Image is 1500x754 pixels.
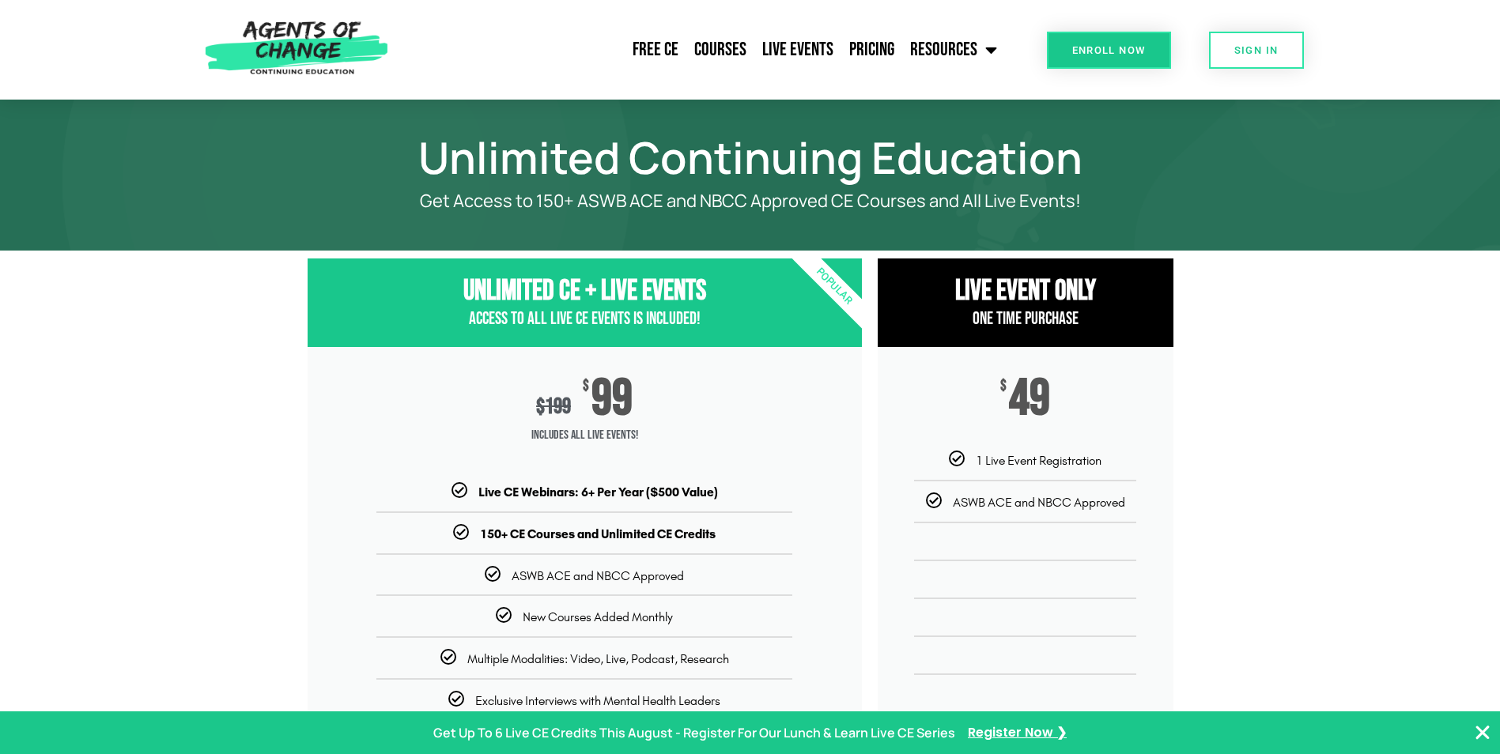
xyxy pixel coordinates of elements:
[536,394,571,420] div: 199
[1473,723,1492,742] button: Close Banner
[754,30,841,70] a: Live Events
[841,30,902,70] a: Pricing
[308,420,862,451] span: Includes ALL Live Events!
[976,453,1101,468] span: 1 Live Event Registration
[1000,379,1007,394] span: $
[363,191,1138,211] p: Get Access to 150+ ASWB ACE and NBCC Approved CE Courses and All Live Events!
[968,722,1067,745] a: Register Now ❯
[953,495,1125,510] span: ASWB ACE and NBCC Approved
[536,394,545,420] span: $
[396,30,1005,70] nav: Menu
[512,568,684,583] span: ASWB ACE and NBCC Approved
[625,30,686,70] a: Free CE
[467,651,729,666] span: Multiple Modalities: Video, Live, Podcast, Research
[433,722,955,745] p: Get Up To 6 Live CE Credits This August - Register For Our Lunch & Learn Live CE Series
[1072,45,1146,55] span: Enroll Now
[583,379,589,394] span: $
[475,693,720,708] span: Exclusive Interviews with Mental Health Leaders
[1047,32,1171,69] a: Enroll Now
[1209,32,1304,69] a: SIGN IN
[523,609,673,624] span: New Courses Added Monthly
[902,30,1005,70] a: Resources
[1009,379,1050,420] span: 49
[878,274,1173,308] h3: Live Event Only
[1234,45,1279,55] span: SIGN IN
[480,526,716,541] b: 150+ CE Courses and Unlimited CE Credits
[478,484,718,500] b: Live CE Webinars: 6+ Per Year ($500 Value)
[300,139,1201,175] h1: Unlimited Continuing Education
[308,274,862,308] h3: Unlimited CE + Live Events
[742,195,925,378] div: Popular
[973,308,1079,330] span: One Time Purchase
[591,379,633,420] span: 99
[469,308,701,330] span: Access to All Live CE Events Is Included!
[686,30,754,70] a: Courses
